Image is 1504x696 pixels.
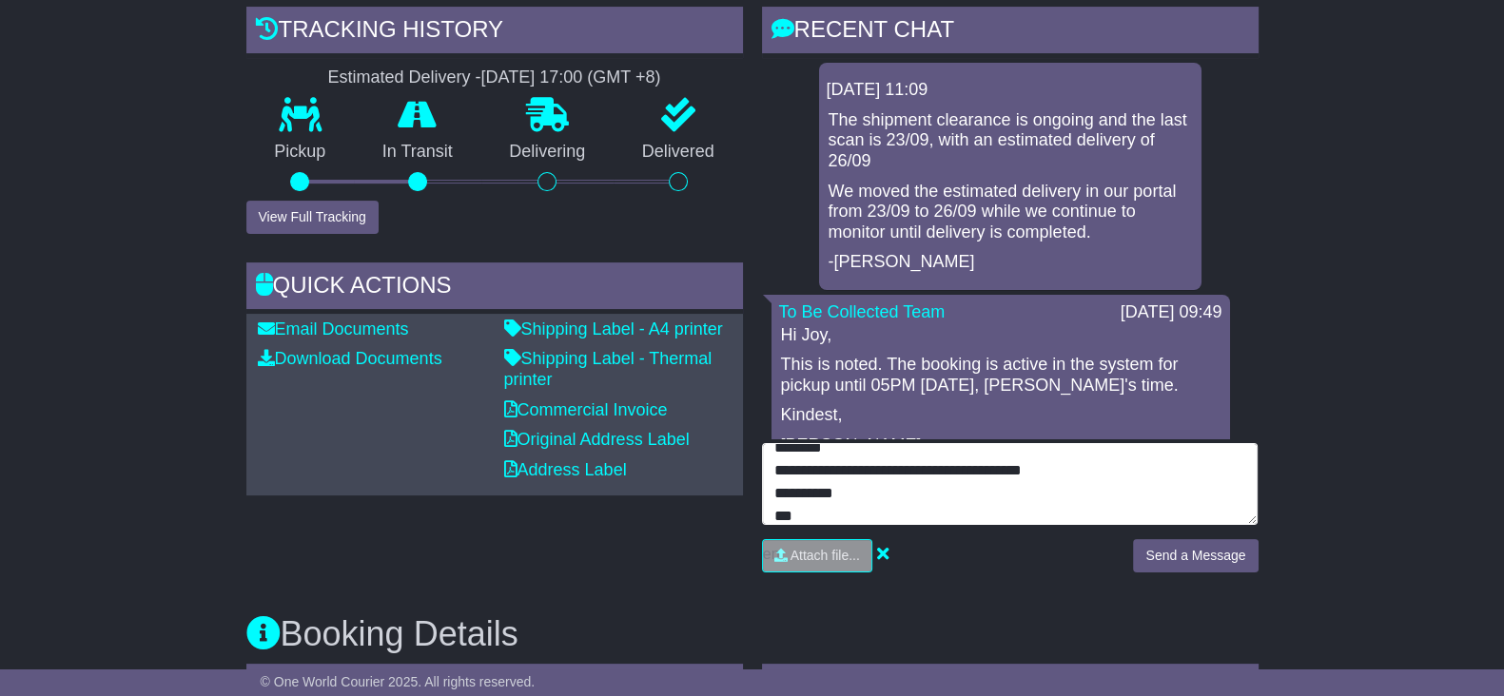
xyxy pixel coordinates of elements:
[481,68,661,88] div: [DATE] 17:00 (GMT +8)
[762,7,1259,58] div: RECENT CHAT
[779,302,946,321] a: To Be Collected Team
[504,430,690,449] a: Original Address Label
[258,349,442,368] a: Download Documents
[829,252,1192,273] p: -[PERSON_NAME]
[246,201,379,234] button: View Full Tracking
[504,349,713,389] a: Shipping Label - Thermal printer
[781,405,1221,426] p: Kindest,
[261,674,536,689] span: © One World Courier 2025. All rights reserved.
[481,142,615,163] p: Delivering
[1133,539,1258,572] button: Send a Message
[781,435,1221,456] p: [PERSON_NAME]
[246,68,743,88] div: Estimated Delivery -
[829,182,1192,243] p: We moved the estimated delivery in our portal from 23/09 to 26/09 while we continue to monitor un...
[246,142,355,163] p: Pickup
[258,319,409,338] a: Email Documents
[504,319,723,338] a: Shipping Label - A4 printer
[354,142,481,163] p: In Transit
[504,460,627,479] a: Address Label
[829,110,1192,172] p: The shipment clearance is ongoing and the last scan is 23/09, with an estimated delivery of 26/09
[504,400,668,419] a: Commercial Invoice
[246,7,743,58] div: Tracking history
[614,142,743,163] p: Delivered
[781,355,1221,396] p: This is noted. The booking is active in the system for pickup until 05PM [DATE], [PERSON_NAME]'s ...
[827,80,1194,101] div: [DATE] 11:09
[781,325,1221,346] p: Hi Joy,
[246,615,1259,653] h3: Booking Details
[1121,302,1222,323] div: [DATE] 09:49
[246,262,743,314] div: Quick Actions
